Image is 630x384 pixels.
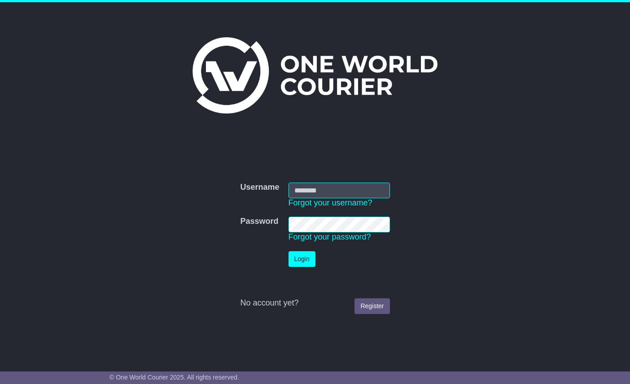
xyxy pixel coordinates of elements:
label: Username [240,183,279,192]
div: No account yet? [240,298,389,308]
a: Register [354,298,389,314]
img: One World [192,37,437,113]
a: Forgot your username? [289,198,372,207]
span: © One World Courier 2025. All rights reserved. [109,374,239,381]
button: Login [289,251,315,267]
label: Password [240,217,278,227]
a: Forgot your password? [289,232,371,241]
